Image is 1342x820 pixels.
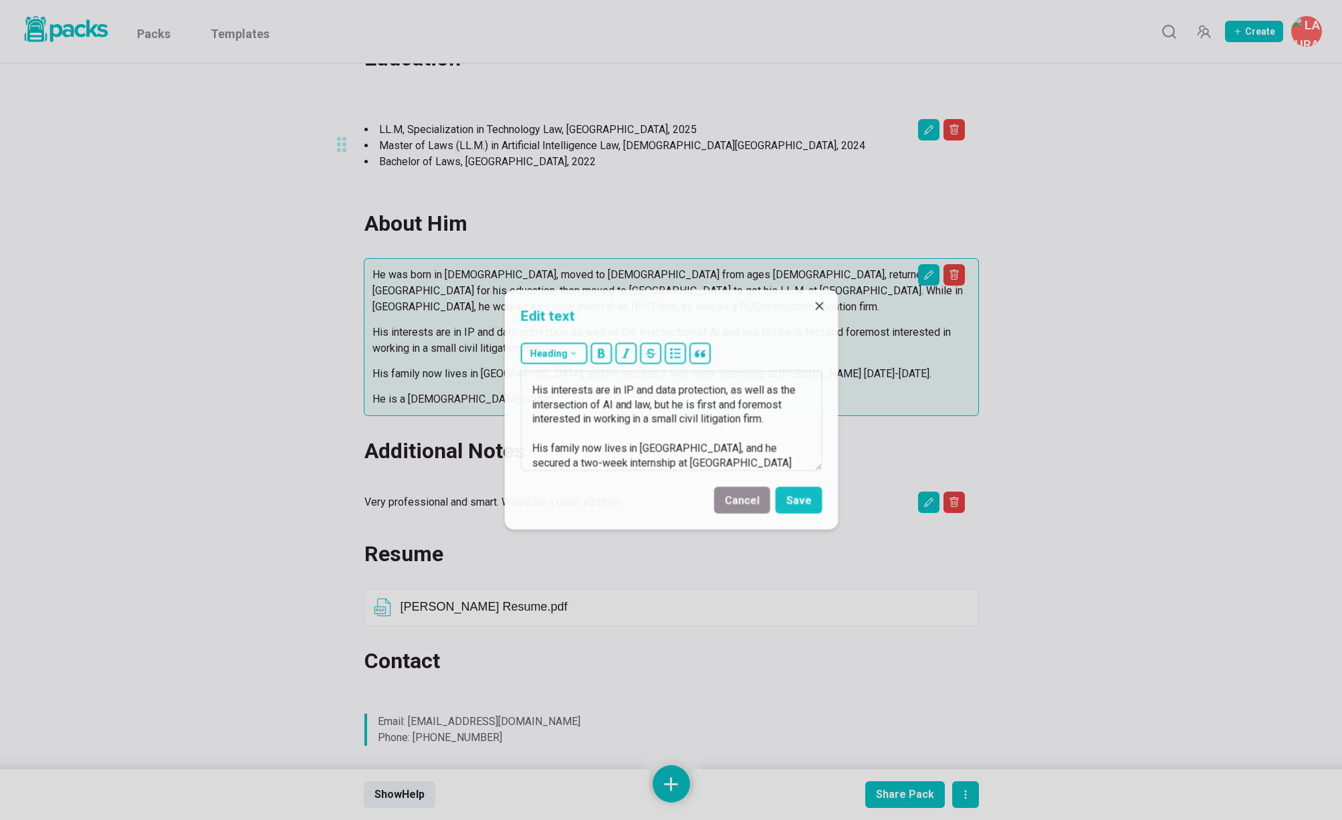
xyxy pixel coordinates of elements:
button: bold [590,343,612,365]
button: block quote [689,343,710,365]
textarea: He was born in [DEMOGRAPHIC_DATA], moved to [DEMOGRAPHIC_DATA] from ages [DEMOGRAPHIC_DATA], retu... [520,371,822,472]
button: bullet [665,343,686,365]
button: strikethrough [640,343,661,365]
header: Edit text [504,290,838,338]
button: Cancel [713,487,770,514]
button: Save [775,487,822,514]
button: italic [615,343,637,365]
button: Heading [520,343,587,365]
button: Close [808,296,830,317]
